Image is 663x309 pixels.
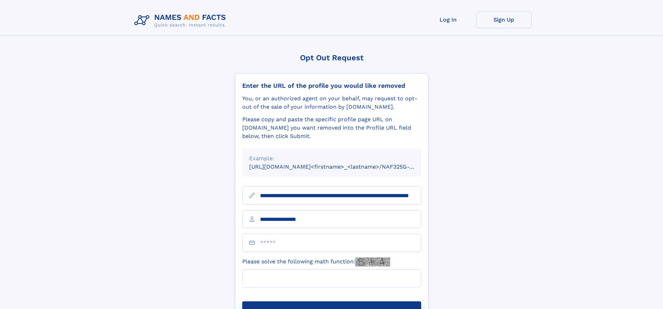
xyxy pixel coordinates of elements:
[242,115,421,140] div: Please copy and paste the specific profile page URL on [DOMAIN_NAME] you want removed into the Pr...
[242,257,390,266] label: Please solve the following math function:
[249,163,434,170] small: [URL][DOMAIN_NAME]<firstname>_<lastname>/NAF325G-xxxxxxxx
[249,154,414,163] div: Example:
[476,11,532,28] a: Sign Up
[235,53,428,62] div: Opt Out Request
[242,94,421,111] div: You, or an authorized agent on your behalf, may request to opt-out of the sale of your informatio...
[242,82,421,90] div: Enter the URL of the profile you would like removed
[420,11,476,28] a: Log In
[132,11,232,30] img: Logo Names and Facts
